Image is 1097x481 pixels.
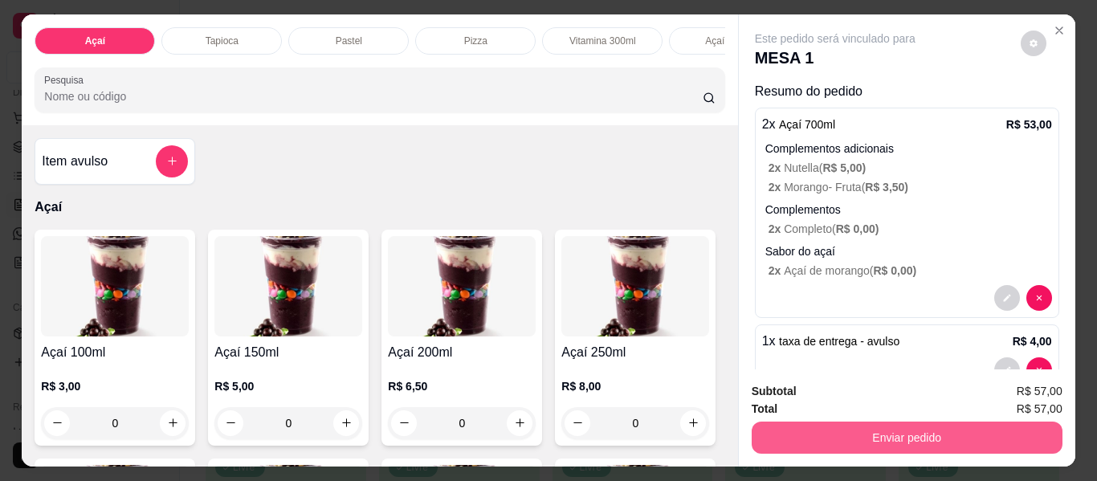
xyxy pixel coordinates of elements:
p: Complementos adicionais [765,141,1052,157]
h4: Açaí 250ml [561,343,709,362]
span: 2 x [769,181,784,194]
img: product-image [214,236,362,336]
button: decrease-product-quantity [1026,285,1052,311]
p: R$ 8,00 [561,378,709,394]
p: Morango- Fruta ( [769,179,1052,195]
span: R$ 57,00 [1017,400,1062,418]
span: 2 x [769,222,784,235]
p: R$ 3,00 [41,378,189,394]
p: Açaí [85,35,105,47]
button: Enviar pedido [752,422,1062,454]
span: R$ 57,00 [1017,382,1062,400]
strong: Total [752,402,777,415]
span: R$ 3,50 ) [865,181,908,194]
h4: Açaí 100ml [41,343,189,362]
p: Nutella ( [769,160,1052,176]
input: Pesquisa [44,88,703,104]
img: product-image [41,236,189,336]
p: Açaí batido [705,35,753,47]
p: R$ 4,00 [1013,333,1052,349]
strong: Subtotal [752,385,797,397]
button: decrease-product-quantity [994,357,1020,383]
p: Complementos [765,202,1052,218]
span: R$ 0,00 ) [873,264,916,277]
p: R$ 53,00 [1006,116,1052,132]
p: Açaí de morango ( [769,263,1052,279]
p: Açaí [35,198,724,217]
p: Resumo do pedido [755,82,1059,101]
p: Tapioca [206,35,239,47]
p: Pastel [336,35,362,47]
button: decrease-product-quantity [1021,31,1046,56]
p: 1 x [762,332,900,351]
img: product-image [388,236,536,336]
button: decrease-product-quantity [994,285,1020,311]
button: decrease-product-quantity [1026,357,1052,383]
p: 2 x [762,115,835,134]
label: Pesquisa [44,73,89,87]
img: product-image [561,236,709,336]
p: MESA 1 [755,47,916,69]
span: 2 x [769,161,784,174]
span: taxa de entrega - avulso [779,335,899,348]
span: Açaí 700ml [779,118,835,131]
p: R$ 6,50 [388,378,536,394]
span: 2 x [769,264,784,277]
span: R$ 5,00 ) [822,161,866,174]
button: Close [1046,18,1072,43]
button: add-separate-item [156,145,188,177]
p: Este pedido será vinculado para [755,31,916,47]
p: R$ 5,00 [214,378,362,394]
p: Pizza [464,35,487,47]
p: Completo ( [769,221,1052,237]
h4: Açaí 150ml [214,343,362,362]
h4: Item avulso [42,152,108,171]
p: Sabor do açaí [765,243,1052,259]
span: R$ 0,00 ) [836,222,879,235]
h4: Açaí 200ml [388,343,536,362]
p: Vitamina 300ml [569,35,636,47]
